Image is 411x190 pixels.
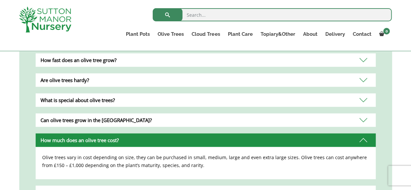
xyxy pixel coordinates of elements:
a: 0 [375,30,392,39]
div: How much does an olive tree cost? [36,134,376,147]
a: About [299,30,321,39]
p: Olive trees vary in cost depending on size, they can be purchased in small, medium, large and eve... [42,154,369,169]
div: How fast does an olive tree grow? [36,53,376,67]
a: Topiary&Other [256,30,299,39]
a: Plant Care [224,30,256,39]
input: Search... [153,8,392,21]
a: Olive Trees [154,30,188,39]
img: logo [19,7,71,32]
a: Plant Pots [122,30,154,39]
a: Contact [349,30,375,39]
div: What is special about olive trees? [36,94,376,107]
a: Cloud Trees [188,30,224,39]
a: Delivery [321,30,349,39]
div: Are olive trees hardy? [36,74,376,87]
div: Can olive trees grow in the [GEOGRAPHIC_DATA]? [36,114,376,127]
span: 0 [383,28,390,34]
